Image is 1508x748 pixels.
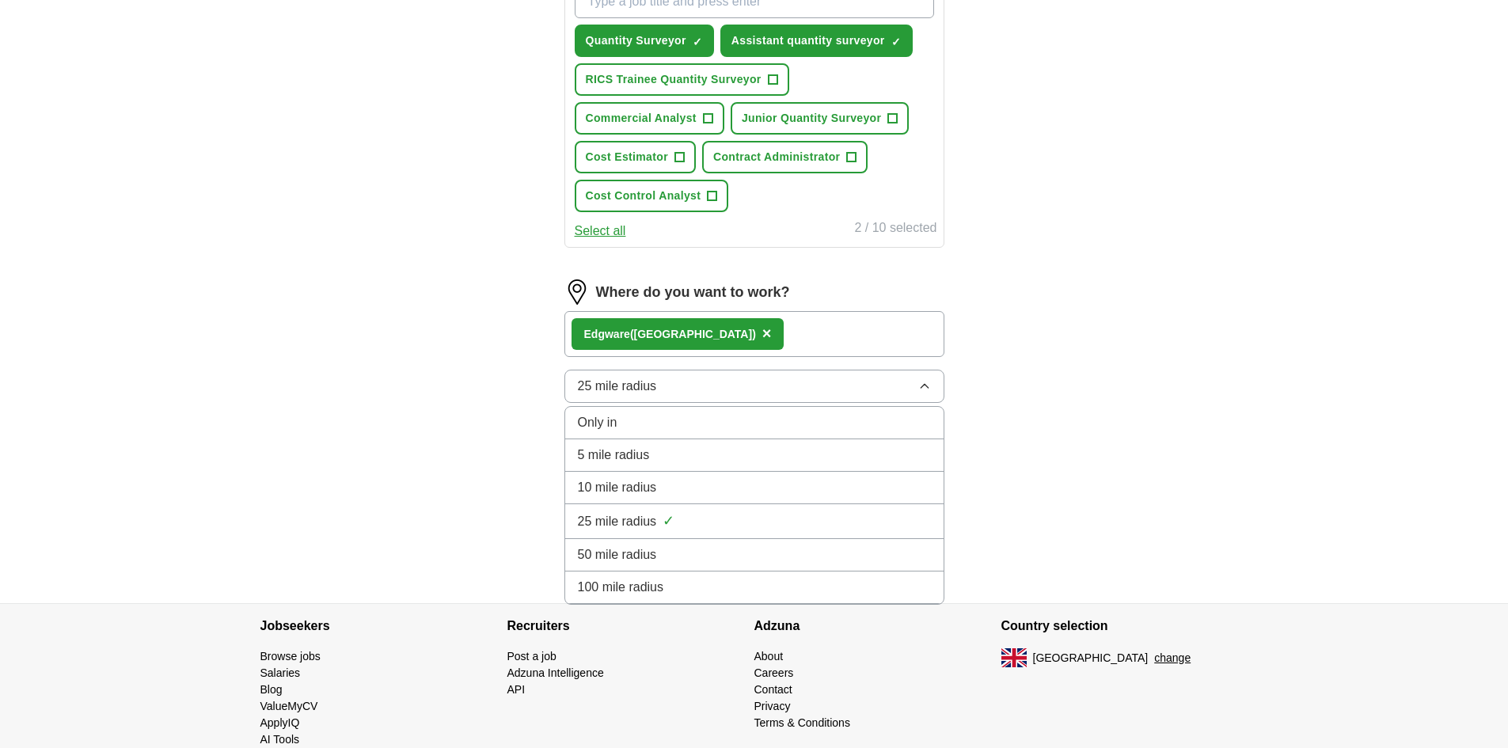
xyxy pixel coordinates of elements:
[575,222,626,241] button: Select all
[663,511,674,532] span: ✓
[854,218,936,241] div: 2 / 10 selected
[575,102,724,135] button: Commercial Analyst
[891,36,901,48] span: ✓
[754,683,792,696] a: Contact
[260,683,283,696] a: Blog
[584,326,756,343] div: are
[731,102,909,135] button: Junior Quantity Surveyor
[586,149,668,165] span: Cost Estimator
[630,328,756,340] span: ([GEOGRAPHIC_DATA])
[754,650,784,663] a: About
[1001,604,1248,648] h4: Country selection
[578,377,657,396] span: 25 mile radius
[720,25,913,57] button: Assistant quantity surveyor✓
[754,700,791,712] a: Privacy
[713,149,840,165] span: Contract Administrator
[586,32,686,49] span: Quantity Surveyor
[575,141,696,173] button: Cost Estimator
[575,180,729,212] button: Cost Control Analyst
[260,650,321,663] a: Browse jobs
[754,716,850,729] a: Terms & Conditions
[578,578,664,597] span: 100 mile radius
[507,683,526,696] a: API
[1033,650,1149,666] span: [GEOGRAPHIC_DATA]
[762,322,772,346] button: ×
[260,700,318,712] a: ValueMyCV
[586,188,701,204] span: Cost Control Analyst
[731,32,885,49] span: Assistant quantity surveyor
[507,666,604,679] a: Adzuna Intelligence
[578,446,650,465] span: 5 mile radius
[578,478,657,497] span: 10 mile radius
[1001,648,1027,667] img: UK flag
[578,512,657,531] span: 25 mile radius
[564,279,590,305] img: location.png
[260,733,300,746] a: AI Tools
[584,328,613,340] strong: Edgw
[575,25,714,57] button: Quantity Surveyor✓
[260,666,301,679] a: Salaries
[578,413,617,432] span: Only in
[596,282,790,303] label: Where do you want to work?
[586,71,762,88] span: RICS Trainee Quantity Surveyor
[260,716,300,729] a: ApplyIQ
[586,110,697,127] span: Commercial Analyst
[702,141,868,173] button: Contract Administrator
[578,545,657,564] span: 50 mile radius
[575,63,789,96] button: RICS Trainee Quantity Surveyor
[564,370,944,403] button: 25 mile radius
[742,110,881,127] span: Junior Quantity Surveyor
[693,36,702,48] span: ✓
[507,650,556,663] a: Post a job
[1154,650,1191,666] button: change
[762,325,772,342] span: ×
[754,666,794,679] a: Careers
